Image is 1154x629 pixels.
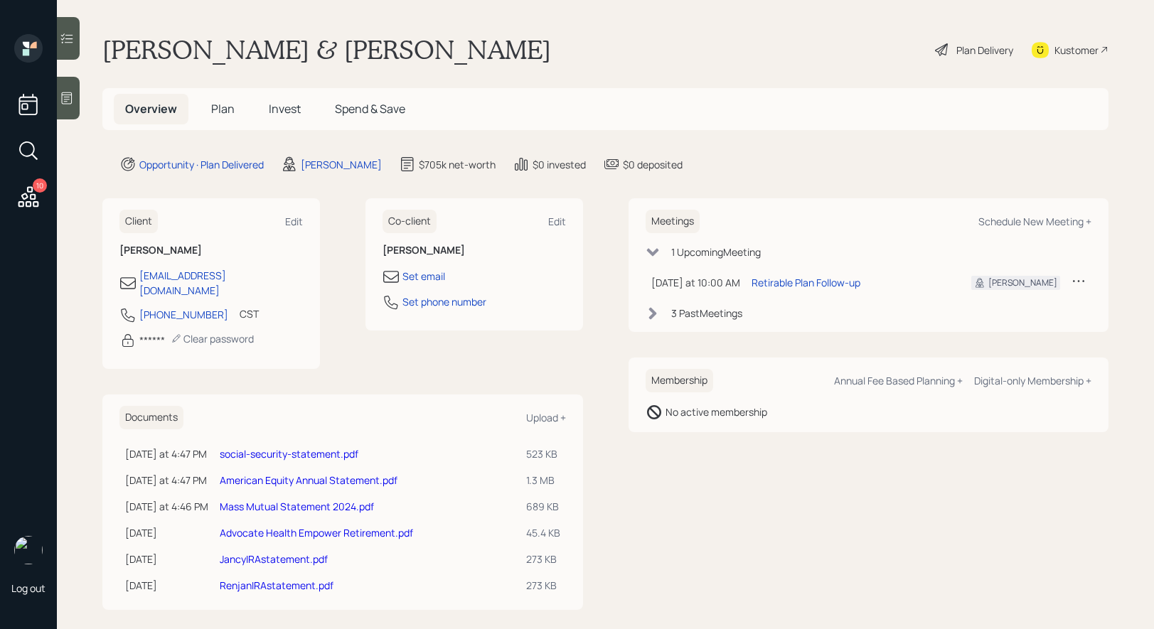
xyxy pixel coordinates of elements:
[671,306,742,321] div: 3 Past Meeting s
[220,579,333,592] a: RenjanIRAstatement.pdf
[240,306,259,321] div: CST
[211,101,235,117] span: Plan
[526,411,566,424] div: Upload +
[988,276,1057,289] div: [PERSON_NAME]
[646,369,713,392] h6: Membership
[14,536,43,564] img: treva-nostdahl-headshot.png
[139,307,228,322] div: [PHONE_NUMBER]
[125,499,208,514] div: [DATE] at 4:46 PM
[11,581,46,595] div: Log out
[666,404,767,419] div: No active membership
[533,157,586,172] div: $0 invested
[1054,43,1099,58] div: Kustomer
[220,447,358,461] a: social-security-statement.pdf
[220,552,328,566] a: JancyIRAstatement.pdf
[119,244,303,257] h6: [PERSON_NAME]
[383,244,566,257] h6: [PERSON_NAME]
[646,210,700,233] h6: Meetings
[125,578,208,593] div: [DATE]
[125,525,208,540] div: [DATE]
[171,332,254,345] div: Clear password
[651,275,740,290] div: [DATE] at 10:00 AM
[526,499,560,514] div: 689 KB
[526,578,560,593] div: 273 KB
[526,473,560,488] div: 1.3 MB
[139,268,303,298] div: [EMAIL_ADDRESS][DOMAIN_NAME]
[834,374,963,387] div: Annual Fee Based Planning +
[752,275,860,290] div: Retirable Plan Follow-up
[526,525,560,540] div: 45.4 KB
[33,178,47,193] div: 10
[139,157,264,172] div: Opportunity · Plan Delivered
[548,215,566,228] div: Edit
[220,526,413,539] a: Advocate Health Empower Retirement.pdf
[383,210,437,233] h6: Co-client
[526,552,560,566] div: 273 KB
[402,294,486,309] div: Set phone number
[119,210,158,233] h6: Client
[956,43,1013,58] div: Plan Delivery
[974,374,1091,387] div: Digital-only Membership +
[125,101,177,117] span: Overview
[623,157,683,172] div: $0 deposited
[402,269,445,284] div: Set email
[220,473,397,487] a: American Equity Annual Statement.pdf
[978,215,1091,228] div: Schedule New Meeting +
[119,406,183,429] h6: Documents
[125,473,208,488] div: [DATE] at 4:47 PM
[125,552,208,566] div: [DATE]
[102,34,551,65] h1: [PERSON_NAME] & [PERSON_NAME]
[526,446,560,461] div: 523 KB
[269,101,301,117] span: Invest
[285,215,303,228] div: Edit
[125,446,208,461] div: [DATE] at 4:47 PM
[301,157,382,172] div: [PERSON_NAME]
[335,101,405,117] span: Spend & Save
[220,500,374,513] a: Mass Mutual Statement 2024.pdf
[419,157,496,172] div: $705k net-worth
[671,244,761,259] div: 1 Upcoming Meeting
